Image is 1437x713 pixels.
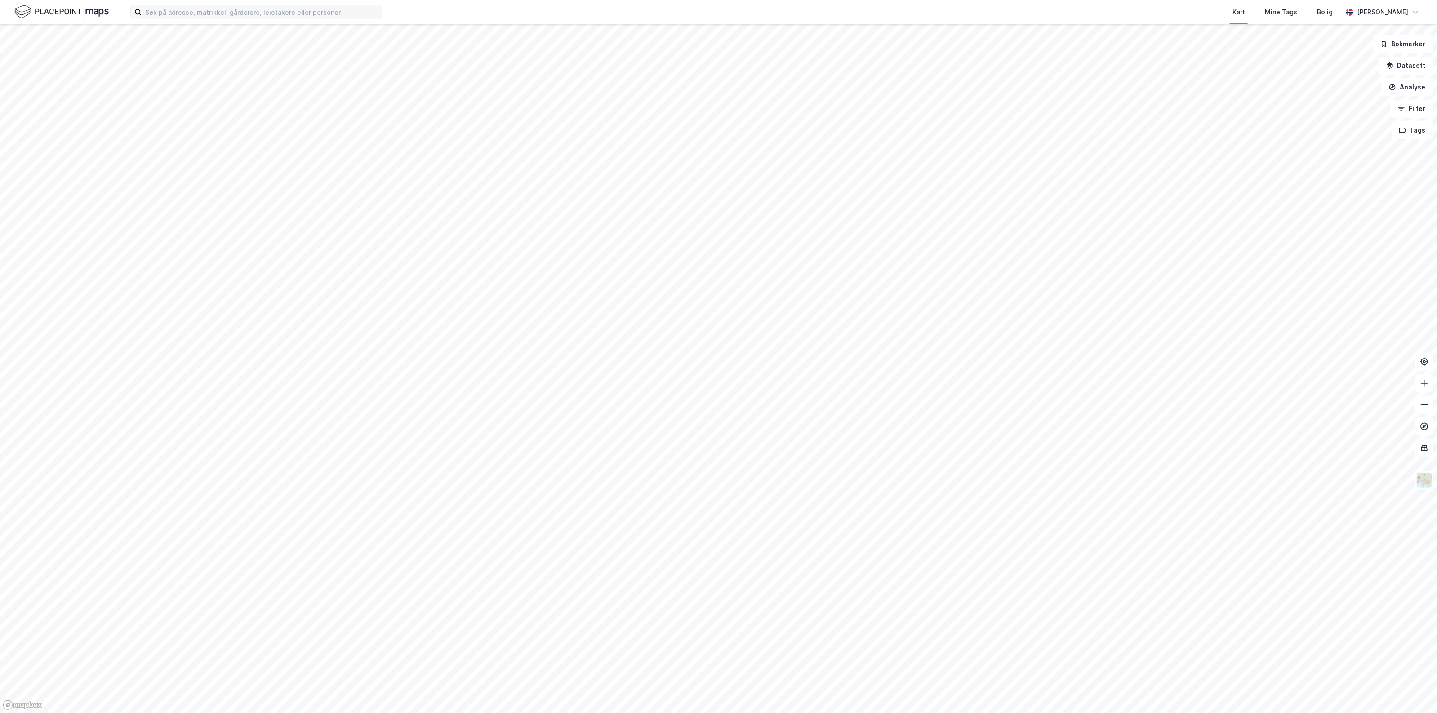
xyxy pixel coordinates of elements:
img: logo.f888ab2527a4732fd821a326f86c7f29.svg [14,4,109,20]
div: Kart [1232,7,1245,18]
iframe: Chat Widget [1392,670,1437,713]
div: Mine Tags [1265,7,1297,18]
div: Bolig [1317,7,1333,18]
input: Søk på adresse, matrikkel, gårdeiere, leietakere eller personer [142,5,382,19]
div: [PERSON_NAME] [1357,7,1408,18]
